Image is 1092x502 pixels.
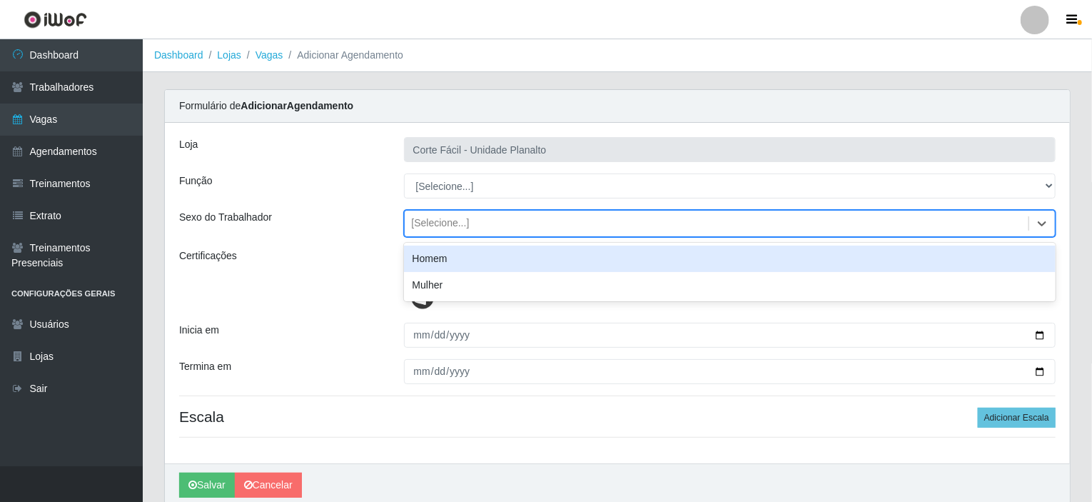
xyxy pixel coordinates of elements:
label: Termina em [179,359,231,374]
label: Sexo do Trabalhador [179,210,272,225]
nav: breadcrumb [143,39,1092,72]
label: Função [179,174,213,189]
input: 00/00/0000 [404,359,1056,384]
span: Sistema Totvs - Caixa [445,291,542,302]
strong: Adicionar Agendamento [241,100,353,111]
label: Inicia em [179,323,219,338]
div: [Selecione...] [412,216,470,231]
h4: Escala [179,408,1056,426]
img: CoreUI Logo [24,11,87,29]
button: Salvar [179,473,235,498]
input: 00/00/0000 [404,323,1056,348]
a: Vagas [256,49,283,61]
button: Adicionar Escala [978,408,1056,428]
a: Lojas [217,49,241,61]
a: Dashboard [154,49,203,61]
div: Mulher [404,272,1056,298]
label: Loja [179,137,198,152]
div: Formulário de [165,90,1070,123]
a: Cancelar [235,473,302,498]
label: Certificações [179,249,237,263]
div: Homem [404,246,1056,272]
li: Adicionar Agendamento [283,48,403,63]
